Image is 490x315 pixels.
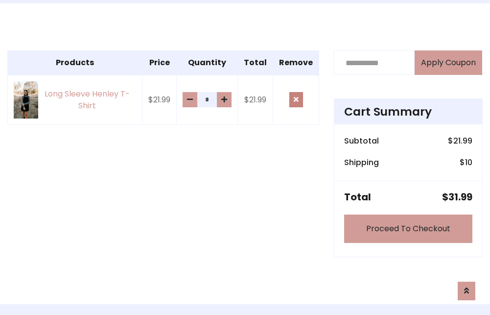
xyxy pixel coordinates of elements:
h4: Cart Summary [344,105,472,119]
span: 31.99 [448,190,472,204]
h6: Shipping [344,158,379,167]
td: $21.99 [142,75,177,124]
a: Long Sleeve Henley T-Shirt [14,81,136,118]
th: Price [142,51,177,75]
button: Apply Coupon [415,50,482,75]
h6: $ [460,158,472,167]
h6: $ [448,136,472,145]
td: $21.99 [238,75,273,124]
h5: Total [344,191,371,203]
th: Total [238,51,273,75]
a: Proceed To Checkout [344,215,472,243]
th: Remove [273,51,319,75]
th: Products [8,51,142,75]
span: 21.99 [453,135,472,146]
h6: Subtotal [344,136,379,145]
th: Quantity [177,51,238,75]
span: 10 [465,157,472,168]
h5: $ [442,191,472,203]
